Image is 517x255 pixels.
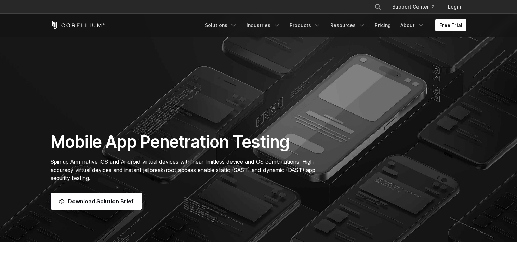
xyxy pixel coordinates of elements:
a: Products [286,19,325,31]
a: Pricing [371,19,395,31]
a: Resources [326,19,369,31]
button: Search [372,1,384,13]
a: Support Center [387,1,440,13]
a: About [396,19,428,31]
h1: Mobile App Penetration Testing [51,132,323,152]
a: Download Solution Brief [51,193,142,210]
a: Login [442,1,466,13]
div: Navigation Menu [201,19,466,31]
a: Corellium Home [51,21,105,29]
a: Free Trial [435,19,466,31]
span: Spin up Arm-native iOS and Android virtual devices with near-limitless device and OS combinations... [51,158,316,182]
span: Download Solution Brief [68,197,134,205]
a: Solutions [201,19,241,31]
div: Navigation Menu [366,1,466,13]
a: Industries [242,19,284,31]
